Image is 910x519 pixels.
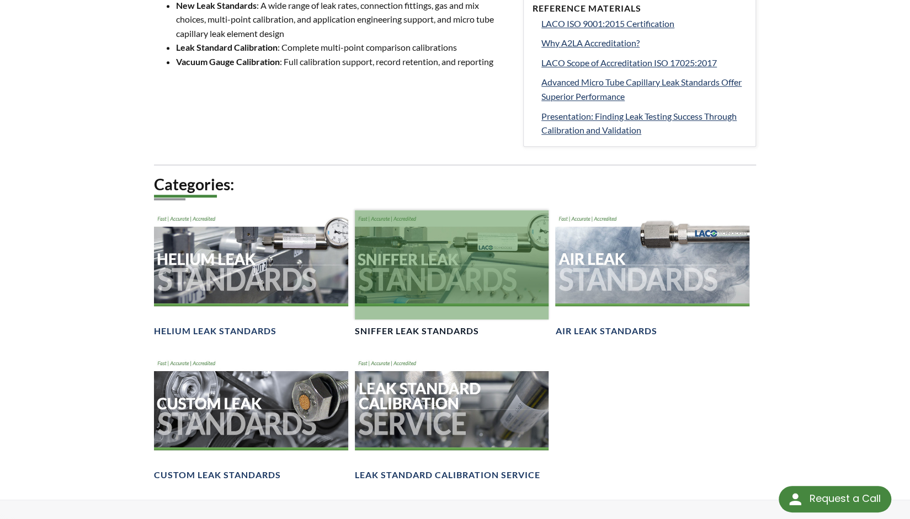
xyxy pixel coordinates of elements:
h4: Reference Materials [533,3,747,14]
li: : Full calibration support, record retention, and reporting [176,55,510,69]
h4: Air Leak Standards [555,325,657,337]
a: Helium Leak Standards headerHelium Leak Standards [154,210,348,337]
a: Advanced Micro Tube Capillary Leak Standards Offer Superior Performance [541,75,747,103]
a: Presentation: Finding Leak Testing Success Through Calibration and Validation [541,109,747,137]
span: Presentation: Finding Leak Testing Success Through Calibration and Validation [541,111,737,136]
h4: Sniffer Leak Standards [355,325,479,337]
a: Air Leak Standards headerAir Leak Standards [555,210,749,337]
h4: Helium Leak Standards [154,325,276,337]
span: LACO ISO 9001:2015 Certification [541,18,674,29]
a: Customer Leak Standards headerCustom Leak Standards [154,355,348,481]
h2: Categories: [154,174,756,195]
a: Why A2LA Accreditation? [541,36,747,50]
strong: Leak Standard Calibration [176,42,278,52]
div: Request a Call [809,486,880,511]
h4: Leak Standard Calibration Service [355,469,540,481]
a: Leak Standard Calibration Service headerLeak Standard Calibration Service [355,355,549,481]
strong: Vacuum Gauge Calibration [176,56,280,67]
a: Sniffer Leak Standards headerSniffer Leak Standards [355,210,549,337]
div: Request a Call [779,486,891,512]
a: LACO Scope of Accreditation ISO 17025:2017 [541,56,747,70]
img: round button [786,490,804,508]
span: LACO Scope of Accreditation ISO 17025:2017 [541,57,717,68]
a: LACO ISO 9001:2015 Certification [541,17,747,31]
li: : Complete multi-point comparison calibrations [176,40,510,55]
h4: Custom Leak Standards [154,469,281,481]
span: Advanced Micro Tube Capillary Leak Standards Offer Superior Performance [541,77,742,101]
span: Why A2LA Accreditation? [541,38,640,48]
